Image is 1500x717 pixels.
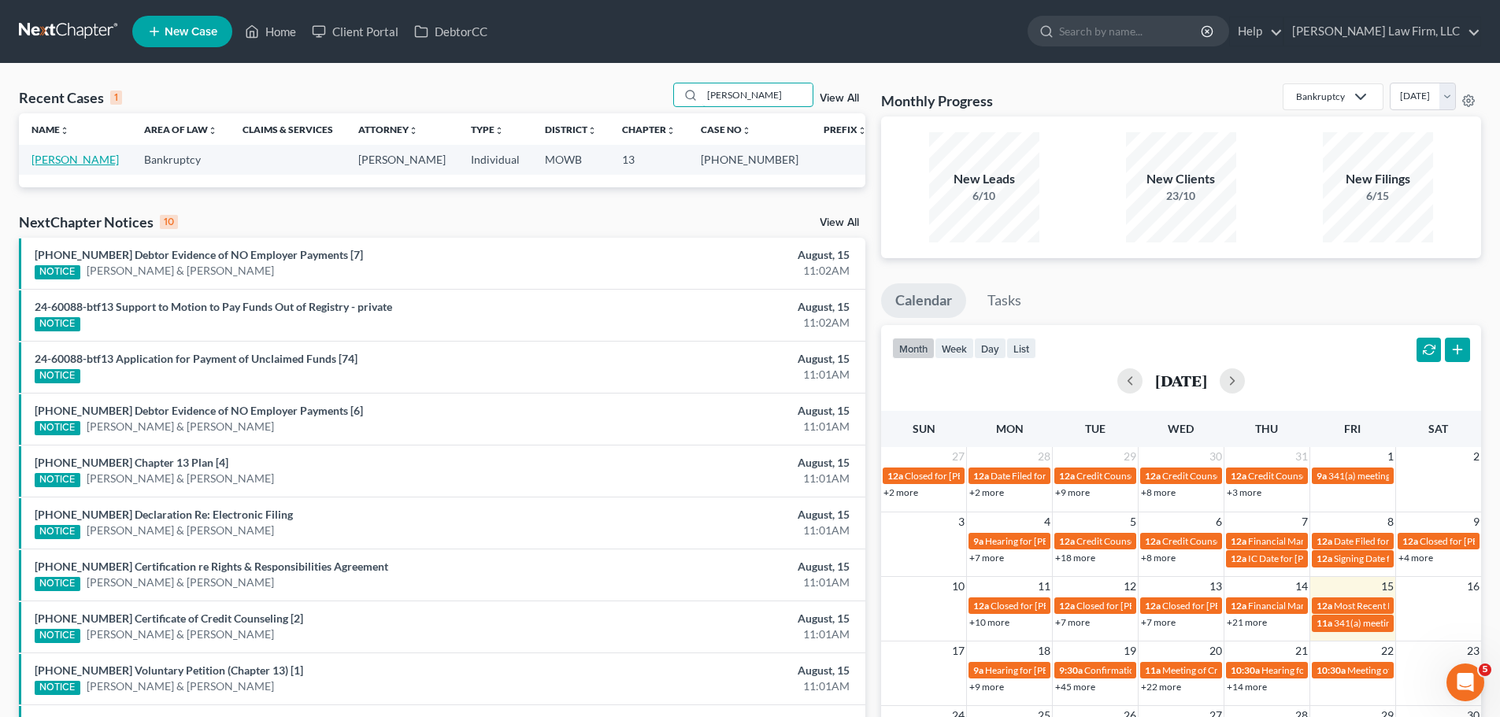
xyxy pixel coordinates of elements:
[35,577,80,591] div: NOTICE
[701,124,751,135] a: Case Nounfold_more
[1043,512,1052,531] span: 4
[857,126,867,135] i: unfold_more
[991,470,1301,482] span: Date Filed for [GEOGRAPHIC_DATA][PERSON_NAME] & [PERSON_NAME]
[1208,641,1224,660] span: 20
[1255,422,1278,435] span: Thu
[1059,17,1203,46] input: Search by name...
[31,153,119,166] a: [PERSON_NAME]
[1317,664,1346,676] span: 10:30a
[950,577,966,596] span: 10
[35,265,80,279] div: NOTICE
[35,663,303,677] a: [PHONE_NUMBER] Voluntary Petition (Chapter 13) [1]
[1128,512,1138,531] span: 5
[1076,600,1194,612] span: Closed for [PERSON_NAME]
[588,523,850,538] div: 11:01AM
[1122,577,1138,596] span: 12
[1231,535,1246,547] span: 12a
[666,126,676,135] i: unfold_more
[929,188,1039,204] div: 6/10
[883,486,918,498] a: +2 more
[985,535,1108,547] span: Hearing for [PERSON_NAME]
[87,471,274,486] a: [PERSON_NAME] & [PERSON_NAME]
[35,681,80,695] div: NOTICE
[1126,188,1236,204] div: 23/10
[35,352,357,365] a: 24-60088-btf13 Application for Payment of Unclaimed Funds [74]
[588,263,850,279] div: 11:02AM
[1084,664,1263,676] span: Confirmation hearing for [PERSON_NAME]
[1248,600,1431,612] span: Financial Management for [PERSON_NAME]
[165,26,217,38] span: New Case
[1162,600,1376,612] span: Closed for [PERSON_NAME][GEOGRAPHIC_DATA]
[1076,470,1240,482] span: Credit Counseling for [PERSON_NAME]
[996,422,1024,435] span: Mon
[1248,470,1412,482] span: Credit Counseling for [PERSON_NAME]
[588,247,850,263] div: August, 15
[1334,553,1475,564] span: Signing Date for [PERSON_NAME]
[609,145,688,174] td: 13
[1059,600,1075,612] span: 12a
[1155,372,1207,389] h2: [DATE]
[588,455,850,471] div: August, 15
[1284,17,1480,46] a: [PERSON_NAME] Law Firm, LLC
[588,575,850,590] div: 11:01AM
[1231,600,1246,612] span: 12a
[1162,664,1337,676] span: Meeting of Creditors for [PERSON_NAME]
[35,473,80,487] div: NOTICE
[1085,422,1106,435] span: Tue
[208,126,217,135] i: unfold_more
[87,523,274,538] a: [PERSON_NAME] & [PERSON_NAME]
[969,486,1004,498] a: +2 more
[1145,470,1161,482] span: 12a
[458,145,532,174] td: Individual
[1076,535,1240,547] span: Credit Counseling for [PERSON_NAME]
[1227,616,1267,628] a: +21 more
[1317,535,1332,547] span: 12a
[1059,664,1083,676] span: 9:30a
[1296,90,1345,103] div: Bankruptcy
[1479,663,1491,676] span: 5
[1248,553,1369,564] span: IC Date for [PERSON_NAME]
[929,170,1039,188] div: New Leads
[1328,470,1480,482] span: 341(a) meeting for [PERSON_NAME]
[1317,600,1332,612] span: 12a
[1344,422,1361,435] span: Fri
[588,611,850,626] div: August, 15
[1055,681,1095,693] a: +45 more
[702,83,813,106] input: Search by name...
[1317,470,1327,482] span: 9a
[1208,447,1224,466] span: 30
[35,317,80,331] div: NOTICE
[1472,512,1481,531] span: 9
[985,664,1108,676] span: Hearing for [PERSON_NAME]
[1227,486,1261,498] a: +3 more
[1230,17,1283,46] a: Help
[1162,470,1326,482] span: Credit Counseling for [PERSON_NAME]
[1122,641,1138,660] span: 19
[688,145,811,174] td: [PHONE_NUMBER]
[237,17,304,46] a: Home
[1162,535,1326,547] span: Credit Counseling for [PERSON_NAME]
[1036,447,1052,466] span: 28
[1386,512,1395,531] span: 8
[1428,422,1448,435] span: Sat
[1208,577,1224,596] span: 13
[1317,617,1332,629] span: 11a
[588,626,850,642] div: 11:01AM
[87,419,274,434] a: [PERSON_NAME] & [PERSON_NAME]
[1248,535,1431,547] span: Financial Management for [PERSON_NAME]
[1323,170,1433,188] div: New Filings
[913,422,935,435] span: Sun
[35,421,80,435] div: NOTICE
[1300,512,1309,531] span: 7
[881,91,993,110] h3: Monthly Progress
[1168,422,1194,435] span: Wed
[950,447,966,466] span: 27
[973,664,983,676] span: 9a
[1294,577,1309,596] span: 14
[991,600,1109,612] span: Closed for [PERSON_NAME]
[1145,664,1161,676] span: 11a
[35,369,80,383] div: NOTICE
[35,300,392,313] a: 24-60088-btf13 Support to Motion to Pay Funds Out of Registry - private
[1386,447,1395,466] span: 1
[1055,616,1090,628] a: +7 more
